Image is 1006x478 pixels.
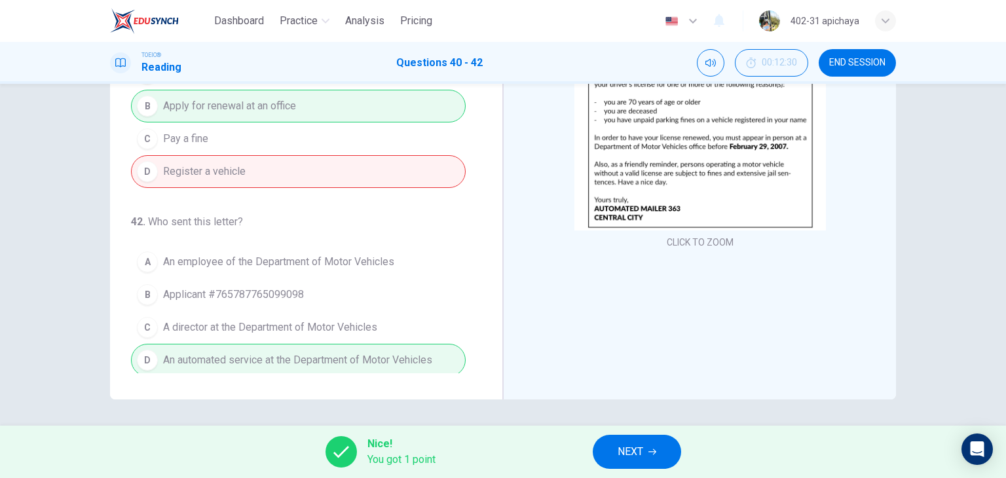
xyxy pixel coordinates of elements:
span: Nice! [367,436,436,452]
button: Pricing [395,9,438,33]
span: NEXT [618,443,643,461]
button: 00:12:30 [735,49,808,77]
div: 402-31 apichaya [791,13,859,29]
a: EduSynch logo [110,8,209,34]
div: Hide [735,49,808,77]
button: Practice [274,9,335,33]
span: 42 . [131,215,145,228]
span: TOEIC® [141,50,161,60]
button: Dashboard [209,9,269,33]
span: Dashboard [214,13,264,29]
span: 00:12:30 [762,58,797,68]
button: NEXT [593,435,681,469]
h1: Reading [141,60,181,75]
div: Open Intercom Messenger [961,433,993,465]
span: You got 1 point [367,452,436,468]
button: Analysis [340,9,390,33]
h1: Questions 40 - 42 [396,55,483,71]
img: undefined [574,2,826,230]
span: Pricing [400,13,432,29]
img: EduSynch logo [110,8,179,34]
span: Who sent this letter? [148,215,243,228]
img: Profile picture [759,10,780,31]
span: Analysis [345,13,384,29]
span: Practice [280,13,318,29]
span: END SESSION [829,58,885,68]
button: END SESSION [819,49,896,77]
button: CLICK TO ZOOM [661,233,739,251]
div: Mute [697,49,724,77]
img: en [663,16,680,26]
